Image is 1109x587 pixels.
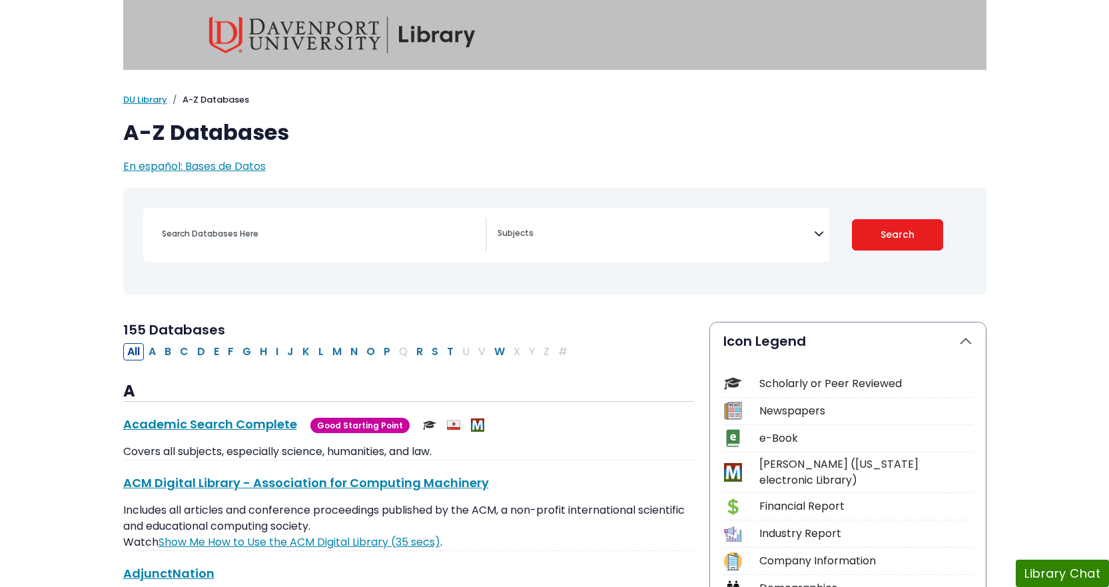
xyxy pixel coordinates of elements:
nav: Search filters [123,188,986,295]
img: Icon Scholarly or Peer Reviewed [724,374,742,392]
button: Filter Results D [193,343,209,360]
div: Industry Report [759,526,972,542]
button: Filter Results J [283,343,298,360]
div: Financial Report [759,498,972,514]
div: Alpha-list to filter by first letter of database name [123,343,573,358]
img: Icon e-Book [724,429,742,447]
button: Icon Legend [710,322,986,360]
span: 155 Databases [123,320,225,339]
button: Filter Results M [328,343,346,360]
p: Covers all subjects, especially science, humanities, and law. [123,444,693,460]
h3: A [123,382,693,402]
h1: A-Z Databases [123,120,986,145]
button: Filter Results C [176,343,192,360]
button: Filter Results L [314,343,328,360]
div: Newspapers [759,403,972,419]
a: DU Library [123,93,167,106]
a: En español: Bases de Datos [123,159,266,174]
button: Filter Results A [145,343,160,360]
button: Filter Results E [210,343,223,360]
img: Icon Industry Report [724,525,742,543]
span: Good Starting Point [310,418,410,433]
a: ACM Digital Library - Association for Computing Machinery [123,474,489,491]
img: Icon Financial Report [724,498,742,516]
img: MeL (Michigan electronic Library) [471,418,484,432]
button: Submit for Search Results [852,219,943,251]
button: Filter Results P [380,343,394,360]
button: Filter Results O [362,343,379,360]
p: Includes all articles and conference proceedings published by the ACM, a non-profit international... [123,502,693,550]
button: All [123,343,144,360]
button: Filter Results W [490,343,509,360]
a: AdjunctNation [123,565,214,582]
li: A-Z Databases [167,93,249,107]
button: Filter Results G [238,343,255,360]
button: Filter Results F [224,343,238,360]
button: Filter Results K [298,343,314,360]
button: Filter Results R [412,343,427,360]
textarea: Search [498,229,814,240]
input: Search database by title or keyword [154,224,486,243]
button: Filter Results H [256,343,271,360]
button: Filter Results B [161,343,175,360]
img: Audio & Video [447,418,460,432]
div: Scholarly or Peer Reviewed [759,376,972,392]
button: Filter Results N [346,343,362,360]
a: Academic Search Complete [123,416,297,432]
div: Company Information [759,553,972,569]
img: Icon Company Information [724,552,742,570]
div: e-Book [759,430,972,446]
button: Filter Results S [428,343,442,360]
button: Filter Results I [272,343,282,360]
button: Filter Results T [443,343,458,360]
img: Icon Newspapers [724,402,742,420]
img: Davenport University Library [209,17,476,53]
img: Icon MeL (Michigan electronic Library) [724,463,742,481]
nav: breadcrumb [123,93,986,107]
a: Link opens in new window [159,534,440,550]
img: Scholarly or Peer Reviewed [423,418,436,432]
button: Library Chat [1016,560,1109,587]
div: [PERSON_NAME] ([US_STATE] electronic Library) [759,456,972,488]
